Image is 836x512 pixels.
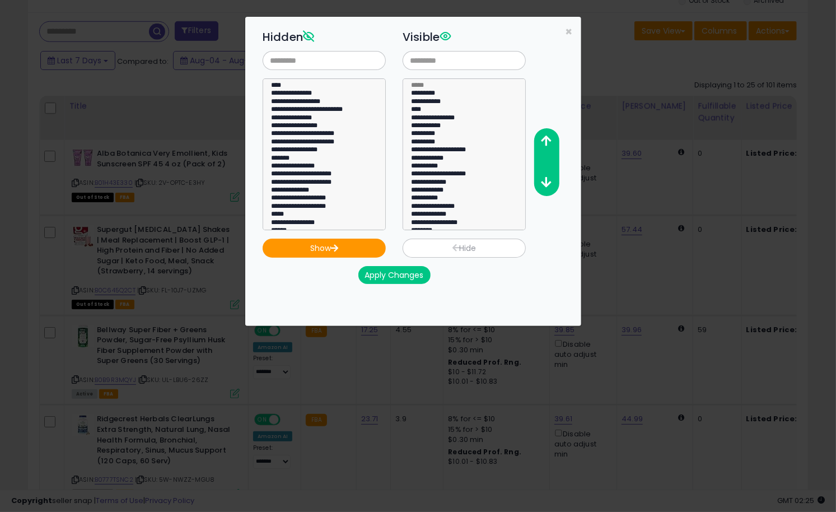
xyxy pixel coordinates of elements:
button: Apply Changes [358,266,431,284]
button: Show [263,239,386,258]
button: Hide [403,239,526,258]
h3: Visible [403,29,526,45]
h3: Hidden [263,29,386,45]
span: × [565,24,572,40]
